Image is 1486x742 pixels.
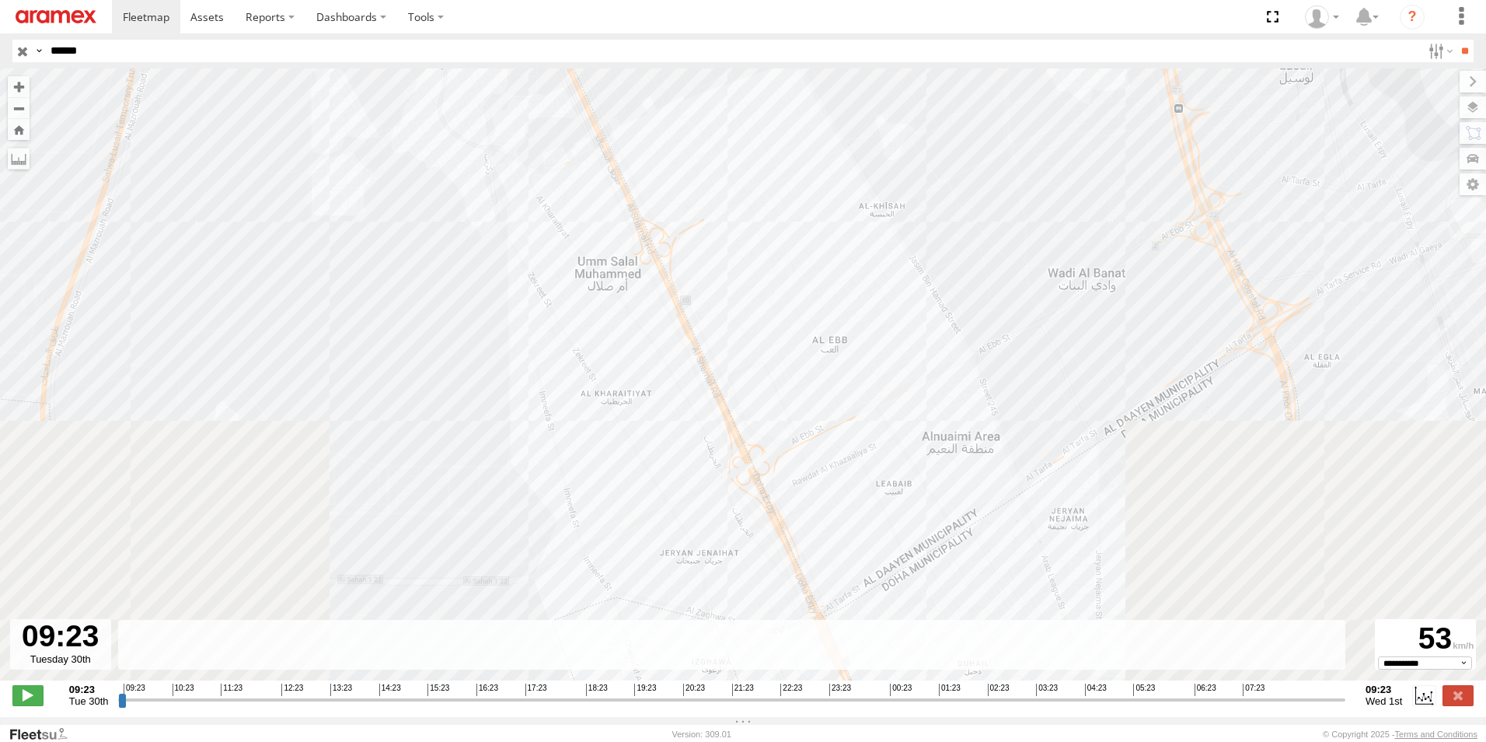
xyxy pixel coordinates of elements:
[1133,684,1155,696] span: 05:23
[33,40,45,62] label: Search Query
[379,684,401,696] span: 14:23
[1460,173,1486,195] label: Map Settings
[69,695,109,707] span: Tue 30th Sep 2025
[1299,5,1345,29] div: Zain Umer
[586,684,608,696] span: 18:23
[672,730,731,739] div: Version: 309.01
[427,684,449,696] span: 15:23
[1395,730,1477,739] a: Terms and Conditions
[124,684,145,696] span: 09:23
[683,684,705,696] span: 20:23
[8,76,30,97] button: Zoom in
[1195,684,1216,696] span: 06:23
[330,684,352,696] span: 13:23
[939,684,961,696] span: 01:23
[1422,40,1456,62] label: Search Filter Options
[221,684,242,696] span: 11:23
[1377,621,1474,656] div: 53
[988,684,1010,696] span: 02:23
[69,684,109,695] strong: 09:23
[281,684,303,696] span: 12:23
[9,726,80,742] a: Visit our Website
[829,684,851,696] span: 23:23
[8,97,30,119] button: Zoom out
[1085,684,1107,696] span: 04:23
[1036,684,1058,696] span: 03:23
[1400,5,1425,30] i: ?
[1243,684,1264,696] span: 07:23
[1442,685,1474,705] label: Close
[173,684,194,696] span: 10:23
[8,119,30,140] button: Zoom Home
[732,684,754,696] span: 21:23
[525,684,547,696] span: 17:23
[8,148,30,170] label: Measure
[16,10,96,23] img: aramex-logo.svg
[1366,684,1402,695] strong: 09:23
[1323,730,1477,739] div: © Copyright 2025 -
[634,684,656,696] span: 19:23
[890,684,912,696] span: 00:23
[476,684,498,696] span: 16:23
[12,685,44,705] label: Play/Stop
[780,684,802,696] span: 22:23
[1366,695,1402,707] span: Wed 1st Oct 2025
